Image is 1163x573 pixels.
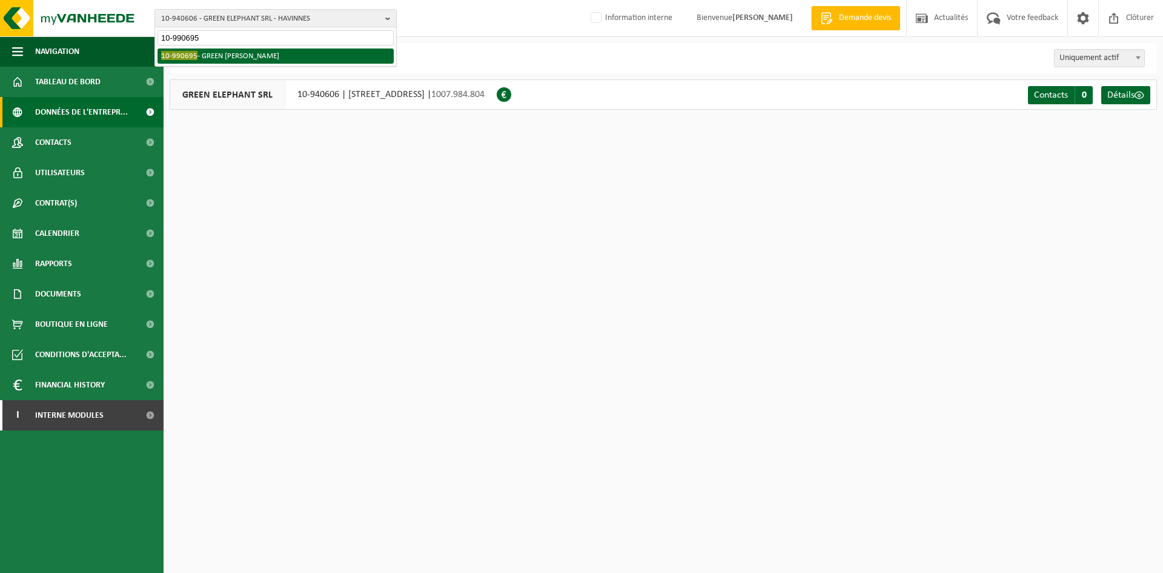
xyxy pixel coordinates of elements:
[431,90,485,99] span: 1007.984.804
[35,249,72,279] span: Rapports
[811,6,900,30] a: Demande devis
[35,340,127,370] span: Conditions d'accepta...
[170,79,497,110] div: 10-940606 | [STREET_ADDRESS] |
[35,279,81,309] span: Documents
[836,12,894,24] span: Demande devis
[35,97,128,127] span: Données de l'entrepr...
[35,127,71,158] span: Contacts
[157,49,394,64] li: - GREEN [PERSON_NAME]
[35,400,104,431] span: Interne modules
[588,9,672,27] label: Information interne
[1107,90,1135,100] span: Détails
[1028,86,1093,104] a: Contacts 0
[35,36,79,67] span: Navigation
[35,370,105,400] span: Financial History
[157,30,394,45] input: Chercher des succursales liées
[161,10,380,28] span: 10-940606 - GREEN ELEPHANT SRL - HAVINNES
[12,400,23,431] span: I
[35,309,108,340] span: Boutique en ligne
[35,67,101,97] span: Tableau de bord
[161,51,197,60] span: 10-990695
[732,13,793,22] strong: [PERSON_NAME]
[35,158,85,188] span: Utilisateurs
[1034,90,1068,100] span: Contacts
[1075,86,1093,104] span: 0
[1055,50,1144,67] span: Uniquement actif
[1054,49,1145,67] span: Uniquement actif
[154,9,397,27] button: 10-940606 - GREEN ELEPHANT SRL - HAVINNES
[1101,86,1150,104] a: Détails
[35,188,77,218] span: Contrat(s)
[170,80,285,109] span: GREEN ELEPHANT SRL
[35,218,79,249] span: Calendrier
